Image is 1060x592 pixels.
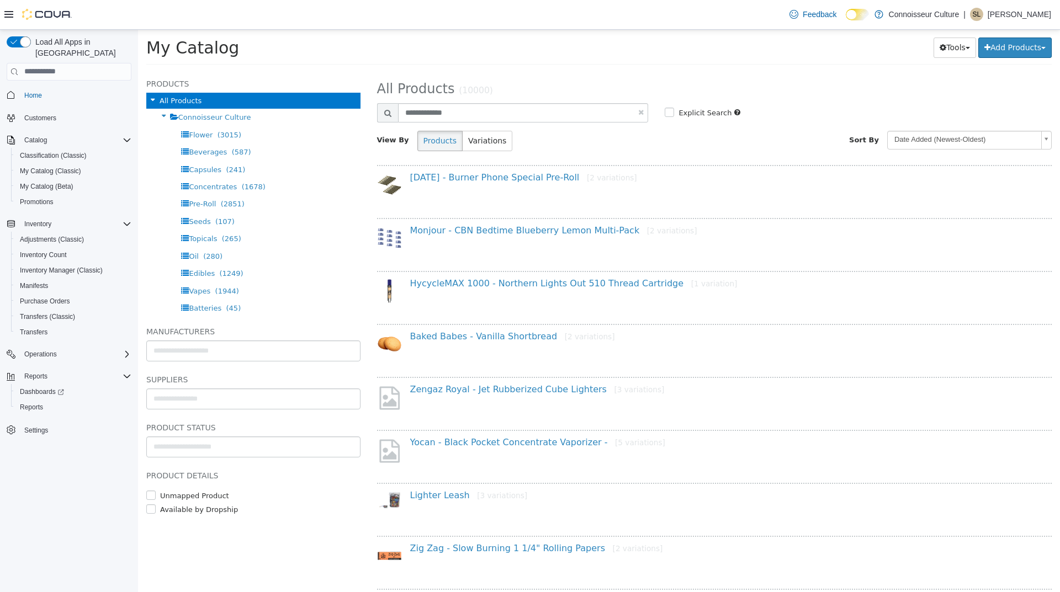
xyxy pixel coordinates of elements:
button: Products [279,101,325,121]
button: Inventory [2,216,136,232]
span: Flower [51,101,75,109]
button: Transfers [11,324,136,340]
small: [5 variations] [477,408,527,417]
button: My Catalog (Classic) [11,163,136,179]
span: View By [239,106,271,114]
span: Customers [24,114,56,122]
a: Purchase Orders [15,295,75,308]
button: Adjustments (Classic) [11,232,136,247]
span: Edibles [51,239,77,248]
small: [2 variations] [427,302,477,311]
span: Operations [20,348,131,361]
a: Customers [20,111,61,125]
span: Sort By [711,106,741,114]
button: Inventory Count [11,247,136,263]
span: Purchase Orders [20,297,70,306]
span: Operations [24,350,57,359]
nav: Complex example [7,83,131,467]
a: Dashboards [15,385,68,398]
span: Home [24,91,42,100]
span: Inventory [20,217,131,231]
h5: Manufacturers [8,295,222,308]
span: My Catalog (Classic) [15,164,131,178]
a: HycycleMAX 1000 - Northern Lights Out 510 Thread Cartridge[1 variation] [272,248,600,259]
span: Beverages [51,118,89,126]
span: SL [973,8,981,21]
button: Customers [2,110,136,126]
a: Yocan - Black Pocket Concentrate Vaporizer -[5 variations] [272,407,527,418]
span: Inventory Manager (Classic) [15,264,131,277]
label: Available by Dropship [19,474,100,486]
button: Operations [2,346,136,362]
h5: Suppliers [8,343,222,356]
h5: Product Details [8,439,222,452]
a: Inventory Manager (Classic) [15,264,107,277]
span: Connoisseur Culture [40,83,113,92]
span: Vapes [51,257,72,265]
span: Reports [20,370,131,383]
span: Inventory Manager (Classic) [20,266,103,275]
span: Date Added (Newest-Oldest) [750,102,899,119]
span: Dashboards [20,387,64,396]
img: Cova [22,9,72,20]
span: Manifests [15,279,131,292]
span: (1678) [104,153,128,161]
span: Manifests [20,281,48,290]
span: Home [20,88,131,102]
a: Zengaz Royal - Jet Rubberized Cube Lighters[3 variations] [272,354,527,365]
a: Transfers [15,326,52,339]
a: Manifests [15,279,52,292]
span: Pre-Roll [51,170,78,178]
small: [2 variations] [449,143,499,152]
label: Unmapped Product [19,461,91,472]
span: Capsules [51,136,83,144]
span: Reports [20,403,43,412]
small: [3 variations] [339,461,389,470]
a: Dashboards [11,384,136,399]
p: Connoisseur Culture [889,8,960,21]
span: (1944) [77,257,101,265]
a: Date Added (Newest-Oldest) [749,101,914,120]
button: Classification (Classic) [11,148,136,163]
span: Concentrates [51,153,99,161]
img: 150 [239,196,264,221]
h5: Product Status [8,391,222,404]
button: My Catalog (Beta) [11,179,136,194]
button: Settings [2,422,136,438]
span: Classification (Classic) [15,149,131,162]
span: Load All Apps in [GEOGRAPHIC_DATA] [31,36,131,58]
img: 150 [239,461,264,479]
input: Dark Mode [846,9,869,20]
span: (1249) [81,239,105,248]
a: Reports [15,401,47,414]
span: Transfers [15,326,131,339]
span: Seeds [51,188,72,196]
span: Classification (Classic) [20,151,87,160]
span: (587) [94,118,113,126]
a: Zig Zag - Slow Burning 1 1/4" Rolling Papers[2 variations] [272,513,525,524]
span: Batteries [51,274,83,282]
button: Reports [2,369,136,384]
span: Dashboards [15,385,131,398]
label: Explicit Search [538,78,593,89]
button: Variations [324,101,374,121]
span: Feedback [803,9,836,20]
span: Transfers (Classic) [15,310,131,323]
span: Catalog [20,134,131,147]
span: Transfers [20,328,47,337]
span: (3015) [79,101,103,109]
a: Baked Babes - Vanilla Shortbread[2 variations] [272,301,477,312]
img: missing-image.png [239,355,264,382]
a: Lighter Leash[3 variations] [272,460,390,471]
span: All Products [22,67,63,75]
img: 150 [239,514,264,538]
span: Inventory [24,220,51,228]
button: Manifests [11,278,136,294]
a: [DATE] - Burner Phone Special Pre-Roll[2 variations] [272,142,499,153]
span: Oil [51,222,60,231]
span: Adjustments (Classic) [20,235,84,244]
button: Catalog [2,132,136,148]
small: [2 variations] [475,514,525,523]
span: My Catalog [8,8,101,28]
